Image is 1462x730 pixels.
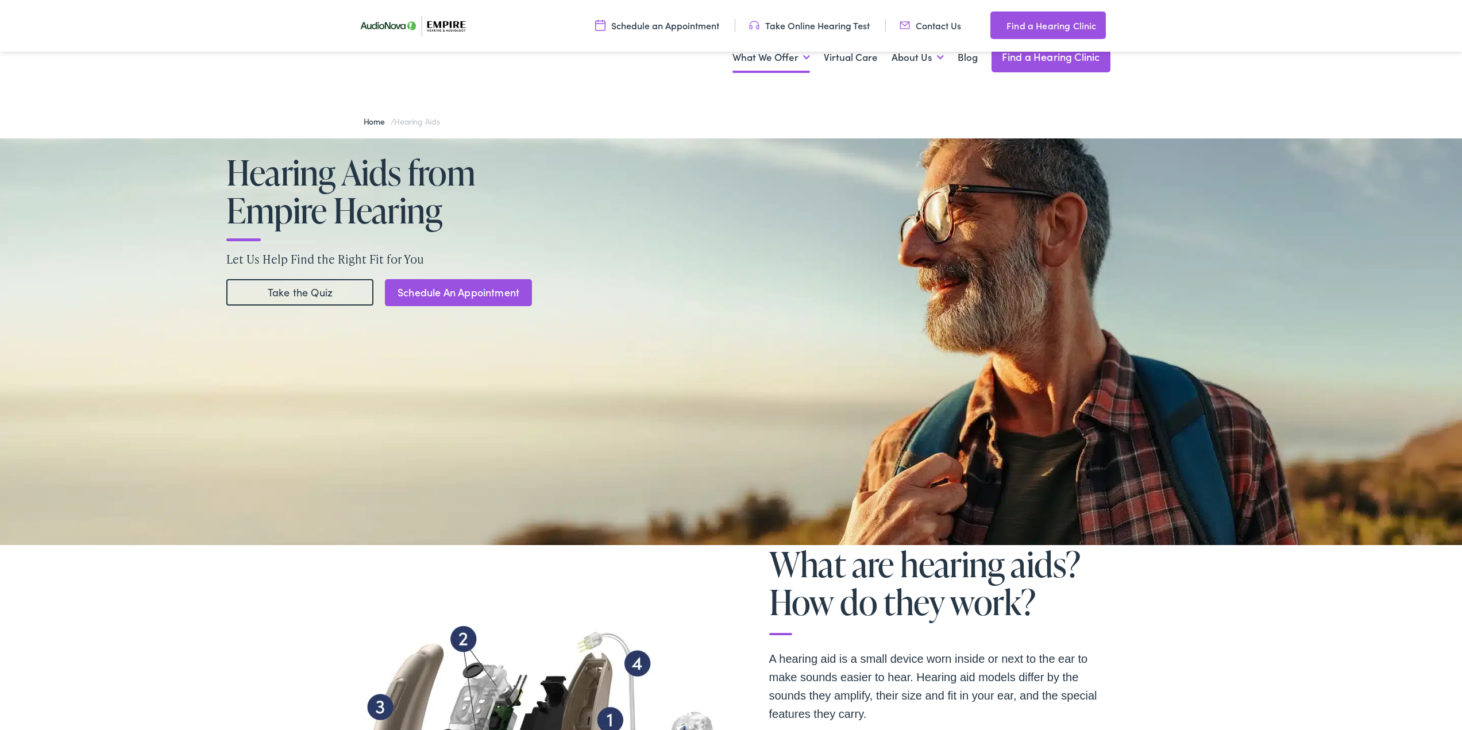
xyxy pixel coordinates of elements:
[732,36,810,79] a: What We Offer
[364,115,391,127] a: Home
[990,18,1001,32] img: utility icon
[226,153,576,229] h1: Hearing Aids from Empire Hearing
[990,11,1105,39] a: Find a Hearing Clinic
[394,115,439,127] span: Hearing Aids
[769,650,1110,723] p: A hearing aid is a small device worn inside or next to the ear to make sounds easier to hear. Hea...
[900,19,961,32] a: Contact Us
[385,279,531,306] a: Schedule An Appointment
[595,19,605,32] img: utility icon
[226,280,373,306] a: Take the Quiz
[364,115,440,127] span: /
[749,19,759,32] img: utility icon
[958,36,978,79] a: Blog
[892,36,944,79] a: About Us
[226,250,738,268] p: Let Us Help Find the Right Fit for You
[749,19,870,32] a: Take Online Hearing Test
[769,545,1110,635] h2: What are hearing aids? How do they work?
[824,36,878,79] a: Virtual Care
[595,19,719,32] a: Schedule an Appointment
[900,19,910,32] img: utility icon
[992,41,1110,72] a: Find a Hearing Clinic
